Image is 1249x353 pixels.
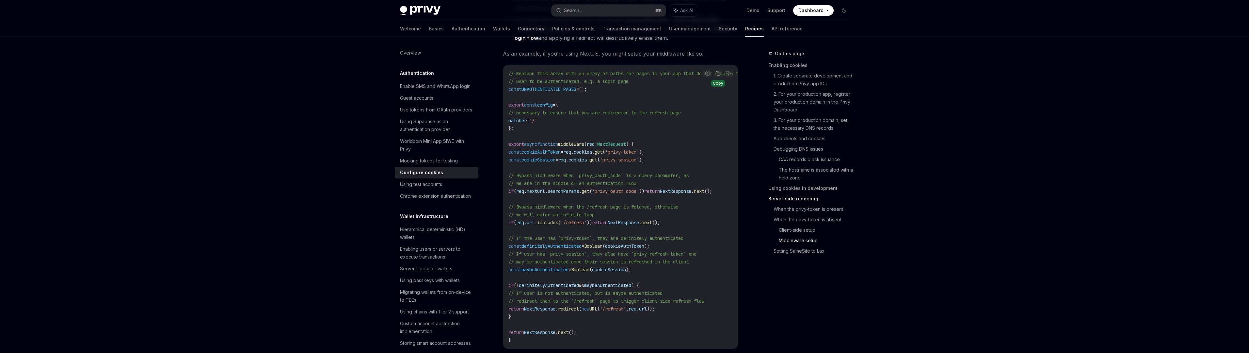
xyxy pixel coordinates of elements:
[558,141,584,147] span: middleware
[553,102,555,108] span: =
[452,21,485,37] a: Authentication
[704,188,712,194] span: ();
[395,92,478,104] a: Guest accounts
[529,118,537,124] span: '/'
[508,220,514,226] span: if
[516,282,519,288] span: !
[508,243,521,249] span: const
[579,86,587,92] span: [];
[774,89,855,115] a: 2. For your production app, register your production domain in the Privy Dashboard
[602,149,605,155] span: (
[516,220,524,226] span: req
[493,21,510,37] a: Wallets
[508,173,689,178] span: // Bypass middleware when `privy_oauth_code` is a query parameter, as
[724,69,733,77] button: Ask AI
[745,21,764,37] a: Recipes
[400,157,458,165] div: Mocking tokens for testing
[584,141,587,147] span: (
[779,225,855,235] a: Client-side setup
[400,21,421,37] a: Welcome
[395,178,478,190] a: Using test accounts
[647,306,655,312] span: ));
[558,157,566,163] span: req
[514,220,516,226] span: (
[605,149,639,155] span: 'privy-token'
[691,188,694,194] span: .
[626,267,631,273] span: );
[579,306,582,312] span: (
[555,157,558,163] span: =
[564,7,582,14] div: Search...
[524,141,537,147] span: async
[395,167,478,178] a: Configure cookies
[400,320,474,335] div: Custom account abstraction implementation
[395,47,478,59] a: Overview
[595,141,597,147] span: :
[400,82,471,90] div: Enable SMS and WhatsApp login
[714,69,722,77] button: Copy the contents from the code block
[561,220,587,226] span: '/refresh'
[508,110,681,116] span: // necessary to ensure that you are redirected to the refresh page
[642,220,652,226] span: next
[652,220,660,226] span: ();
[508,102,524,108] span: export
[639,220,642,226] span: .
[839,5,849,16] button: Toggle dark mode
[395,337,478,349] a: Storing smart account addresses
[608,220,639,226] span: NextResponse
[798,7,824,14] span: Dashboard
[587,220,592,226] span: ))
[552,5,666,16] button: Search...⌘K
[508,157,521,163] span: const
[655,8,662,13] span: ⌘ K
[395,104,478,116] a: Use tokens from OAuth providers
[584,282,631,288] span: maybeAuthenticated
[395,243,478,263] a: Enabling users or servers to execute transactions
[605,243,644,249] span: cookieAuthToken
[558,220,561,226] span: (
[772,21,803,37] a: API reference
[508,298,704,304] span: // redirect them to the `/refresh` page to trigger client-side refresh flow
[768,183,855,193] a: Using cookies in development
[400,288,474,304] div: Migrating wallets from on-device to TEEs
[568,267,571,273] span: =
[644,188,660,194] span: return
[514,188,516,194] span: (
[563,149,571,155] span: req
[395,318,478,337] a: Custom account abstraction implementation
[600,157,639,163] span: 'privy-session'
[774,214,855,225] a: When the privy-token is absent
[644,243,649,249] span: );
[518,21,544,37] a: Connectors
[595,149,602,155] span: get
[508,290,663,296] span: // If user is not authenticated, but is maybe authenticated
[552,21,595,37] a: Policies & controls
[555,329,558,335] span: .
[779,165,855,183] a: The hostname is associated with a held zone
[597,157,600,163] span: (
[779,235,855,246] a: Middleware setup
[527,188,545,194] span: nextUrl
[660,188,691,194] span: NextResponse
[521,149,561,155] span: cookieAuthToken
[508,78,629,84] span: // user to be authenticated, e.g. a login page
[508,282,514,288] span: if
[521,86,576,92] span: UNAUTHENTICATED_PAGES
[597,141,626,147] span: NextRequest
[400,308,469,316] div: Using chains with Tier 2 support
[514,282,516,288] span: (
[524,102,537,108] span: const
[626,141,634,147] span: ) {
[508,314,511,320] span: }
[592,149,595,155] span: .
[395,135,478,155] a: Worldcoin Mini App SIWE with Privy
[395,286,478,306] a: Migrating wallets from on-device to TEEs
[395,116,478,135] a: Using Supabase as an authentication provider
[602,243,605,249] span: (
[400,245,474,261] div: Enabling users or servers to execute transactions
[400,339,471,347] div: Storing smart account addresses
[579,282,584,288] span: &&
[571,149,574,155] span: .
[775,50,804,58] span: On this page
[537,102,553,108] span: config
